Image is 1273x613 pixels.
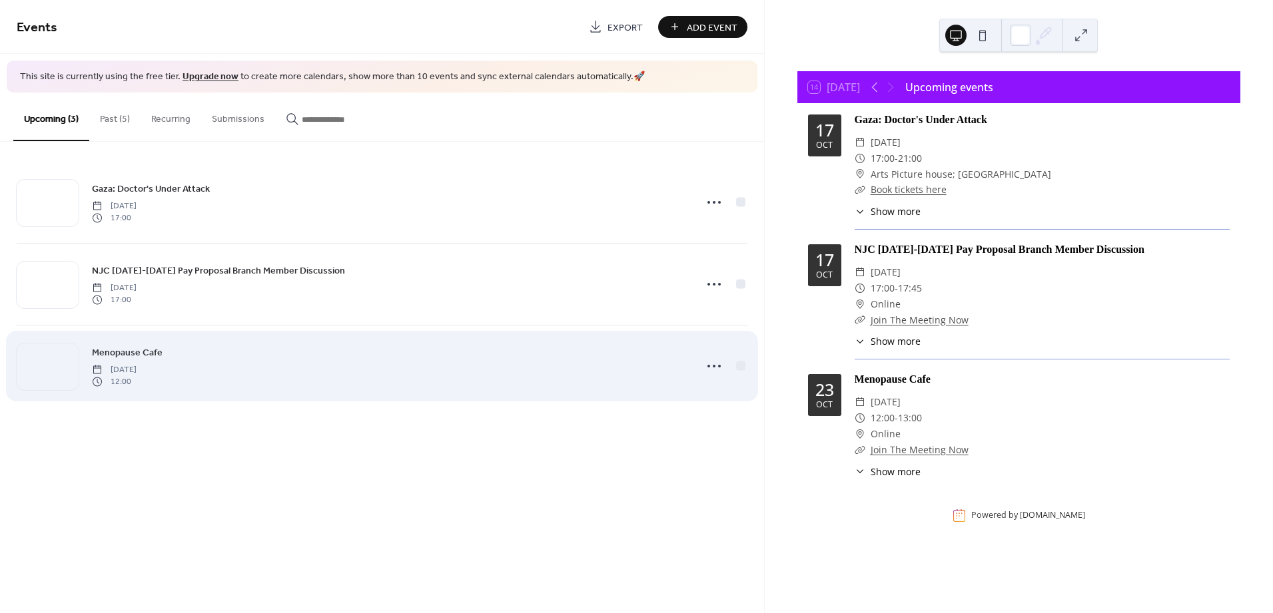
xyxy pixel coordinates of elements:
[855,442,865,458] div: ​
[871,334,921,348] span: Show more
[855,204,865,218] div: ​
[871,134,901,150] span: [DATE]
[871,313,969,326] a: Join The Meeting Now
[816,271,833,280] div: Oct
[816,141,833,150] div: Oct
[92,181,210,196] a: Gaza: Doctor's Under Attack
[855,410,865,426] div: ​
[855,312,865,328] div: ​
[815,122,834,138] div: 17
[905,79,993,95] div: Upcoming events
[871,280,895,296] span: 17:00
[898,410,922,426] span: 13:00
[855,134,865,150] div: ​
[855,264,865,280] div: ​
[855,334,865,348] div: ​
[855,465,865,479] div: ​
[971,510,1085,521] div: Powered by
[92,376,137,388] span: 12:00
[92,212,137,224] span: 17:00
[855,204,921,218] button: ​Show more
[815,381,834,398] div: 23
[871,204,921,218] span: Show more
[608,21,643,35] span: Export
[855,373,931,385] a: Menopause Cafe
[871,296,901,312] span: Online
[871,264,901,280] span: [DATE]
[855,150,865,166] div: ​
[17,15,57,41] span: Events
[92,200,137,212] span: [DATE]
[871,183,947,196] a: Book tickets here
[898,150,922,166] span: 21:00
[855,280,865,296] div: ​
[855,394,865,410] div: ​
[92,345,163,360] a: Menopause Cafe
[201,93,275,140] button: Submissions
[871,465,921,479] span: Show more
[92,182,210,196] span: Gaza: Doctor's Under Attack
[871,394,901,410] span: [DATE]
[13,93,89,141] button: Upcoming (3)
[92,282,137,294] span: [DATE]
[855,182,865,198] div: ​
[579,16,653,38] a: Export
[92,264,345,278] span: NJC [DATE]-[DATE] Pay Proposal Branch Member Discussion
[871,443,969,456] a: Join The Meeting Now
[92,345,163,359] span: Menopause Cafe
[92,263,345,278] a: NJC [DATE]-[DATE] Pay Proposal Branch Member Discussion
[855,334,921,348] button: ​Show more
[687,21,737,35] span: Add Event
[855,426,865,442] div: ​
[871,426,901,442] span: Online
[895,280,898,296] span: -
[855,114,987,125] a: Gaza: Doctor's Under Attack
[89,93,141,140] button: Past (5)
[871,410,895,426] span: 12:00
[855,244,1144,255] a: NJC [DATE]-[DATE] Pay Proposal Branch Member Discussion
[855,465,921,479] button: ​Show more
[895,150,898,166] span: -
[183,68,238,86] a: Upgrade now
[20,71,645,84] span: This site is currently using the free tier. to create more calendars, show more than 10 events an...
[141,93,201,140] button: Recurring
[1020,510,1085,521] a: [DOMAIN_NAME]
[816,401,833,409] div: Oct
[871,150,895,166] span: 17:00
[855,296,865,312] div: ​
[658,16,747,38] button: Add Event
[871,166,1051,182] span: Arts Picture house; [GEOGRAPHIC_DATA]
[92,294,137,306] span: 17:00
[92,363,137,375] span: [DATE]
[815,252,834,268] div: 17
[895,410,898,426] span: -
[898,280,922,296] span: 17:45
[855,166,865,182] div: ​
